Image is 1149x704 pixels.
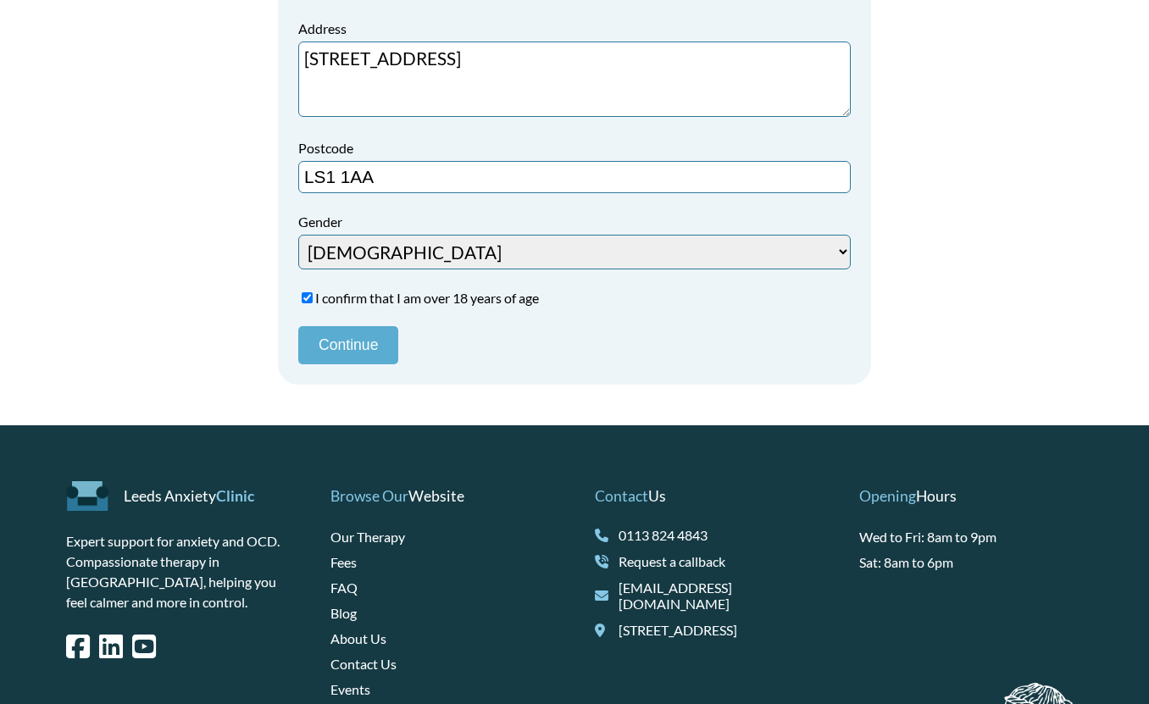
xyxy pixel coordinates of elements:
[99,643,123,659] a: LinkedIn
[298,213,851,230] label: Gender
[619,622,819,638] span: [STREET_ADDRESS]
[859,527,1083,547] li: Wed to Fri: 8am to 9pm
[330,656,397,672] a: Contact Us
[619,553,819,569] a: Request a callback
[298,42,851,117] textarea: [STREET_ADDRESS]
[330,681,370,697] a: Events
[298,20,851,36] label: Address
[330,486,554,507] p: Website
[132,643,156,659] a: YouTube
[330,487,408,505] span: Browse Our
[298,140,851,156] label: Postcode
[619,579,819,612] a: [EMAIL_ADDRESS][DOMAIN_NAME]
[132,633,156,660] i: YouTube
[216,487,254,505] span: Clinic
[99,633,123,660] i: LinkedIn
[124,487,254,505] a: Leeds AnxietyClinic
[330,579,358,596] a: FAQ
[66,531,290,613] p: Expert support for anxiety and OCD. Compassionate therapy in [GEOGRAPHIC_DATA], helping you feel ...
[66,643,90,659] a: Facebook
[859,486,1083,507] p: Hours
[66,633,90,660] i: Facebook
[859,487,916,505] span: Opening
[330,605,357,621] a: Blog
[619,527,819,543] a: 0113 824 4843
[330,529,405,545] a: Our Therapy
[595,487,648,505] span: Contact
[330,630,386,646] a: About Us
[595,486,819,507] p: Us
[298,326,398,364] button: Continue
[859,552,1083,573] li: Sat: 8am to 6pm
[330,554,357,570] a: Fees
[298,290,851,306] label: I confirm that I am over 18 years of age
[302,292,313,303] input: I confirm that I am over 18 years of age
